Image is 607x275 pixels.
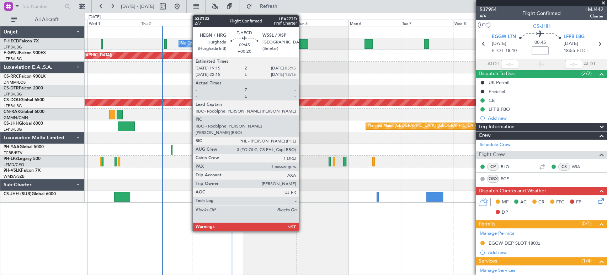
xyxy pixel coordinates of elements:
[479,187,546,195] span: Dispatch Checks and Weather
[4,92,22,97] a: LFPB/LBG
[22,1,63,12] input: Trip Number
[4,115,28,120] a: GMMN/CMN
[479,257,497,265] span: Services
[348,20,401,26] div: Mon 6
[4,103,22,109] a: LFPB/LBG
[4,56,22,62] a: LFPB/LBG
[4,145,44,149] a: 9H-YAAGlobal 5000
[87,20,140,26] div: Wed 1
[4,45,22,50] a: LFPB/LBG
[480,230,514,237] a: Manage Permits
[480,141,511,149] a: Schedule Crew
[487,163,499,171] div: CP
[4,110,20,114] span: CN-RAK
[192,20,244,26] div: Fri 3
[577,47,588,55] span: ELDT
[479,220,495,228] span: Permits
[4,80,26,85] a: DNMM/LOS
[488,61,499,68] span: ATOT
[480,13,497,19] span: 4/4
[4,162,24,167] a: LFMD/CEQ
[584,61,596,68] span: ALDT
[4,86,19,90] span: CS-DTR
[4,98,44,102] a: CS-DOUGlobal 6500
[4,121,43,126] a: CS-JHHGlobal 6000
[368,121,480,131] div: Planned Maint [GEOGRAPHIC_DATA] ([GEOGRAPHIC_DATA])
[581,220,592,227] span: (0/1)
[489,97,495,103] div: CB
[564,40,578,47] span: [DATE]
[487,175,499,183] div: OBX
[479,151,505,159] span: Flight Crew
[4,168,21,173] span: 9H-VSLK
[4,39,19,43] span: F-HECD
[4,168,41,173] a: 9H-VSLKFalcon 7X
[243,1,286,12] button: Refresh
[505,47,517,55] span: 18:10
[533,22,550,30] span: CS-JHH
[480,6,497,13] span: 537954
[479,70,515,78] span: Dispatch To-Dos
[18,17,75,22] span: All Aircraft
[4,157,41,161] a: 9H-LPZLegacy 500
[538,199,544,206] span: CR
[296,20,348,26] div: Sun 5
[4,74,46,79] a: CS-RRCFalcon 900LX
[581,70,592,77] span: (2/2)
[4,127,22,132] a: LFPB/LBG
[488,115,603,121] div: Add new
[8,14,77,25] button: All Aircraft
[4,150,22,156] a: FCBB/BZV
[502,209,508,216] span: DP
[4,74,19,79] span: CS-RRC
[502,199,509,206] span: MF
[244,20,296,26] div: Sat 4
[581,257,592,265] span: (1/4)
[4,192,56,196] a: CS-JHH (SUB)Global 6000
[4,174,25,179] a: WMSA/SZB
[4,51,46,55] a: F-GPNJFalcon 900EX
[489,79,510,85] div: UK Permit
[488,249,603,255] div: Add new
[492,33,516,41] span: EGGW LTN
[501,164,517,170] a: BLO
[558,163,570,171] div: CS
[576,199,581,206] span: FP
[401,20,453,26] div: Tue 7
[564,33,585,41] span: LFPB LBG
[4,39,39,43] a: F-HECDFalcon 7X
[4,192,32,196] span: CS-JHH (SUB)
[564,47,575,55] span: 18:55
[585,13,603,19] span: Charter
[492,47,504,55] span: ETOT
[480,267,515,274] a: Manage Services
[572,164,588,170] a: WIA
[4,86,43,90] a: CS-DTRFalcon 2000
[479,131,491,140] span: Crew
[4,121,19,126] span: CS-JHH
[4,157,18,161] span: 9H-LPZ
[501,176,517,182] a: PGE
[4,98,20,102] span: CS-DOU
[4,145,20,149] span: 9H-YAA
[4,51,19,55] span: F-GPNJ
[254,4,283,9] span: Refresh
[501,60,518,68] input: --:--
[489,88,505,94] div: Prebrief
[520,199,527,206] span: AC
[489,106,510,112] div: LFPB FBO
[140,20,192,26] div: Thu 2
[585,6,603,13] span: LMJ442
[4,110,44,114] a: CN-RAKGlobal 6000
[181,38,197,49] div: No Crew
[489,240,540,246] div: EGGW DEP SLOT 1800z
[479,123,515,131] span: Leg Information
[89,14,101,20] div: [DATE]
[121,3,154,10] span: [DATE] - [DATE]
[556,199,564,206] span: FFC
[492,40,506,47] span: [DATE]
[478,22,490,28] button: UTC
[453,20,505,26] div: Wed 8
[522,10,561,17] div: Flight Confirmed
[534,39,546,46] span: 00:45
